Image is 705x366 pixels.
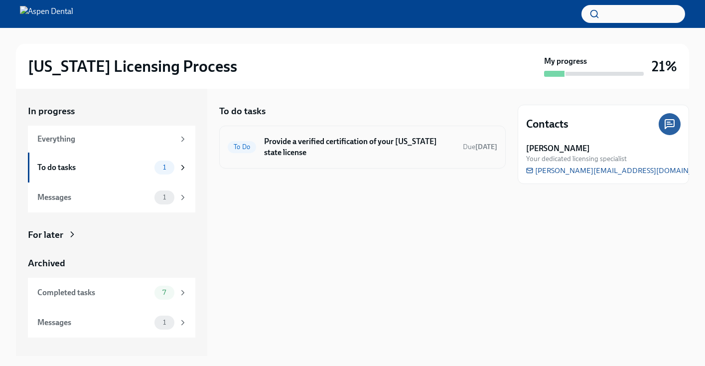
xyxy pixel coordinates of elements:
div: Everything [37,134,174,145]
h6: Provide a verified certification of your [US_STATE] state license [264,136,455,158]
a: Archived [28,257,195,270]
span: Due [463,143,497,151]
strong: My progress [544,56,587,67]
h5: To do tasks [219,105,266,118]
a: To do tasks1 [28,153,195,183]
span: 1 [157,193,172,201]
h3: 21% [652,57,677,75]
h2: [US_STATE] Licensing Process [28,56,237,76]
a: Everything [28,126,195,153]
span: To Do [228,143,256,151]
span: 1 [157,319,172,326]
span: 7 [156,289,172,296]
a: Completed tasks7 [28,278,195,308]
h4: Contacts [526,117,568,132]
strong: [PERSON_NAME] [526,143,590,154]
a: Messages1 [28,183,195,212]
span: September 11th, 2025 10:00 [463,142,497,152]
a: In progress [28,105,195,118]
span: 1 [157,164,172,171]
img: Aspen Dental [20,6,73,22]
div: Messages [37,192,150,203]
div: To do tasks [37,162,150,173]
div: Completed tasks [37,287,150,298]
div: Messages [37,317,150,328]
a: For later [28,228,195,241]
div: For later [28,228,63,241]
a: To DoProvide a verified certification of your [US_STATE] state licenseDue[DATE] [228,134,497,160]
span: Your dedicated licensing specialist [526,154,627,164]
strong: [DATE] [475,143,497,151]
a: Messages1 [28,308,195,338]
